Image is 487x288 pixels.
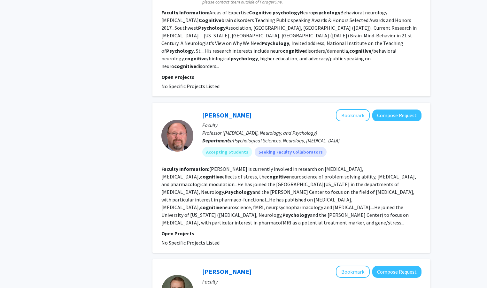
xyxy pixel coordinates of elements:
span: Psychological Sciences, Neurology, [MEDICAL_DATA] [233,137,340,144]
p: Professor ([MEDICAL_DATA], Neurology, and Psychology) [202,129,421,137]
span: No Specific Projects Listed [161,83,220,89]
b: Cognitive [249,9,272,16]
b: Psychology [262,40,289,46]
iframe: Chat [5,259,27,283]
a: [PERSON_NAME] [202,268,251,276]
b: cognitive [283,48,305,54]
b: cognitive [185,55,207,62]
button: Add Brady Hodges to Bookmarks [336,266,370,278]
button: Compose Request to David Beversdorf [372,110,421,121]
b: cognitive [174,63,196,69]
p: Open Projects [161,230,421,237]
button: Compose Request to Brady Hodges [372,266,421,278]
b: Psychology [282,212,310,218]
b: cognitive [349,48,371,54]
b: psychology [313,9,340,16]
b: cognitive [267,173,289,180]
p: Faculty [202,121,421,129]
b: cognitive [200,173,222,180]
b: Psychology [198,25,226,31]
p: Faculty [202,278,421,285]
span: No Specific Projects Listed [161,239,220,246]
b: psychology [273,9,300,16]
b: Psychology [166,48,194,54]
mat-chip: Accepting Students [202,147,252,157]
b: Faculty Information: [161,166,209,172]
b: Psychology [225,189,252,195]
b: cognitive [200,204,222,210]
a: [PERSON_NAME] [202,111,251,119]
b: psychology [231,55,258,62]
fg-read-more: [PERSON_NAME] is currently involved in research on [MEDICAL_DATA], [MEDICAL_DATA], effects of str... [161,166,416,226]
button: Add David Beversdorf to Bookmarks [336,109,370,121]
p: Open Projects [161,73,421,81]
mat-chip: Seeking Faculty Collaborators [255,147,327,157]
b: Cognitive [199,17,221,23]
b: Departments: [202,137,233,144]
fg-read-more: Areas of Expertise Neuro Behavioral neurology [MEDICAL_DATA] brain disorders Teaching Public spea... [161,9,417,69]
b: Faculty Information: [161,9,209,16]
